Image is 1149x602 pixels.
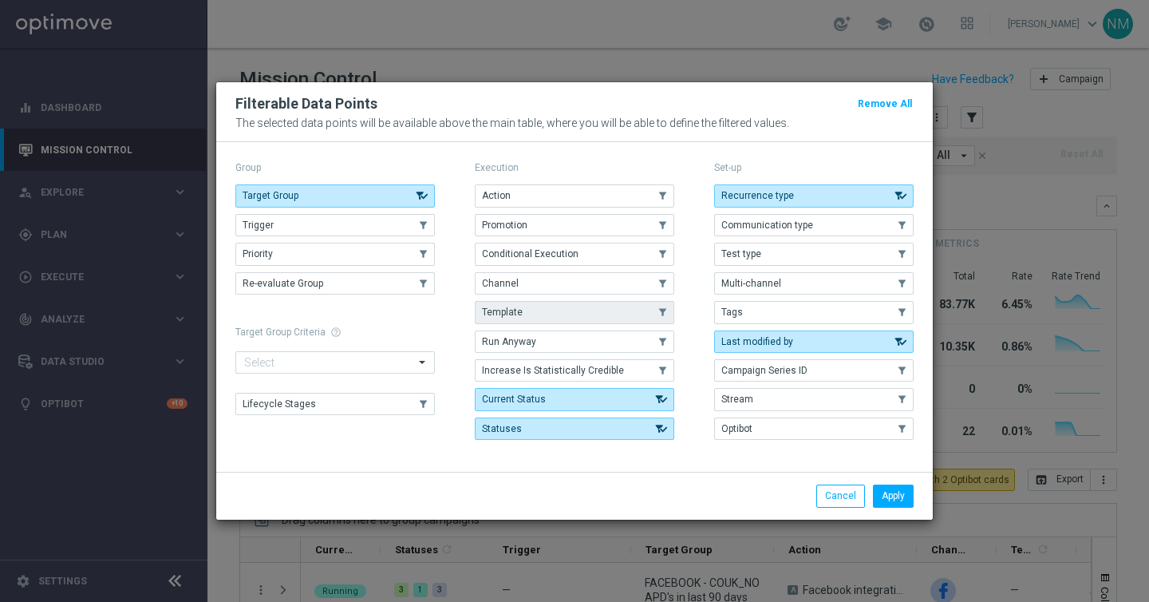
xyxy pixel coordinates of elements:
[235,94,377,113] h2: Filterable Data Points
[243,278,323,289] span: Re-evaluate Group
[482,307,523,318] span: Template
[243,398,316,410] span: Lifecycle Stages
[873,485,914,507] button: Apply
[721,307,743,318] span: Tags
[482,336,536,347] span: Run Anyway
[482,190,511,201] span: Action
[721,365,807,376] span: Campaign Series ID
[714,418,914,440] button: Optibot
[714,301,914,323] button: Tags
[475,301,674,323] button: Template
[475,272,674,295] button: Channel
[816,485,865,507] button: Cancel
[721,394,753,405] span: Stream
[714,214,914,236] button: Communication type
[721,423,752,434] span: Optibot
[475,184,674,207] button: Action
[482,365,624,376] span: Increase Is Statistically Credible
[721,220,813,231] span: Communication type
[475,214,674,236] button: Promotion
[475,388,674,410] button: Current Status
[475,243,674,265] button: Conditional Execution
[714,184,914,207] button: Recurrence type
[243,220,274,231] span: Trigger
[714,388,914,410] button: Stream
[721,278,781,289] span: Multi-channel
[475,331,674,353] button: Run Anyway
[235,393,435,415] button: Lifecycle Stages
[721,336,793,347] span: Last modified by
[243,190,298,201] span: Target Group
[721,190,794,201] span: Recurrence type
[714,359,914,382] button: Campaign Series ID
[243,248,273,259] span: Priority
[235,161,435,174] p: Group
[714,161,914,174] p: Set-up
[235,327,435,338] h1: Target Group Criteria
[235,117,914,129] p: The selected data points will be available above the main table, where you will be able to define...
[482,220,527,231] span: Promotion
[235,214,435,236] button: Trigger
[235,272,435,295] button: Re-evaluate Group
[475,161,674,174] p: Execution
[482,278,519,289] span: Channel
[235,184,435,207] button: Target Group
[235,243,435,265] button: Priority
[482,423,522,434] span: Statuses
[856,95,914,113] button: Remove All
[721,248,761,259] span: Test type
[714,331,914,353] button: Last modified by
[475,418,674,440] button: Statuses
[475,359,674,382] button: Increase Is Statistically Credible
[714,243,914,265] button: Test type
[714,272,914,295] button: Multi-channel
[482,394,546,405] span: Current Status
[482,248,578,259] span: Conditional Execution
[330,327,342,338] span: help_outline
